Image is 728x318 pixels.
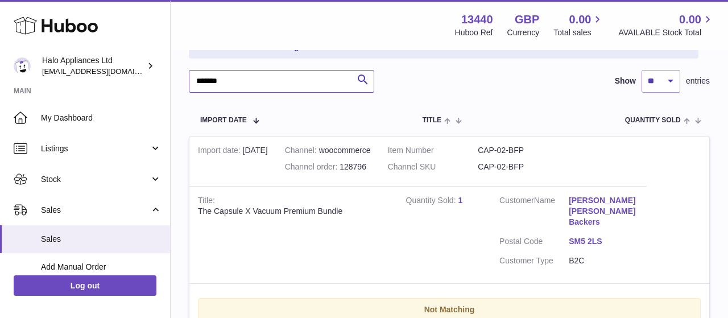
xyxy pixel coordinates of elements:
span: Quantity Sold [625,117,681,124]
strong: Quantity Sold [406,196,458,208]
span: Customer [499,196,534,205]
span: Listings [41,143,150,154]
span: My Dashboard [41,113,162,123]
span: Sales [41,205,150,216]
strong: Channel [285,146,319,158]
dd: B2C [569,255,638,266]
a: Log out [14,275,156,296]
dt: Postal Code [499,236,569,250]
div: Currency [507,27,540,38]
div: 128796 [285,162,371,172]
strong: Import date [198,146,243,158]
a: 1 [458,196,462,205]
dt: Item Number [388,145,478,156]
span: 0.00 [679,12,701,27]
strong: GBP [515,12,539,27]
span: Import date [200,117,247,124]
div: The Capsule X Vacuum Premium Bundle [198,206,389,217]
span: Total sales [553,27,604,38]
strong: Not Matching [424,305,475,314]
div: Halo Appliances Ltd [42,55,144,77]
span: Title [423,117,441,124]
div: Huboo Ref [455,27,493,38]
a: [PERSON_NAME] [PERSON_NAME] Backers [569,195,638,228]
dt: Channel SKU [388,162,478,172]
span: AVAILABLE Stock Total [618,27,714,38]
label: Show [615,76,636,86]
span: Stock [41,174,150,185]
td: [DATE] [189,137,276,187]
span: Sales [41,234,162,245]
span: Add Manual Order [41,262,162,272]
strong: 13440 [461,12,493,27]
strong: Title [198,196,215,208]
a: 0.00 AVAILABLE Stock Total [618,12,714,38]
img: internalAdmin-13440@internal.huboo.com [14,57,31,75]
span: [EMAIL_ADDRESS][DOMAIN_NAME] [42,67,167,76]
span: 0.00 [569,12,591,27]
strong: Channel order [285,162,340,174]
dt: Customer Type [499,255,569,266]
div: woocommerce [285,145,371,156]
dd: CAP-02-BFP [478,145,568,156]
dd: CAP-02-BFP [478,162,568,172]
a: SM5 2LS [569,236,638,247]
span: entries [686,76,710,86]
a: 0.00 Total sales [553,12,604,38]
dt: Name [499,195,569,230]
